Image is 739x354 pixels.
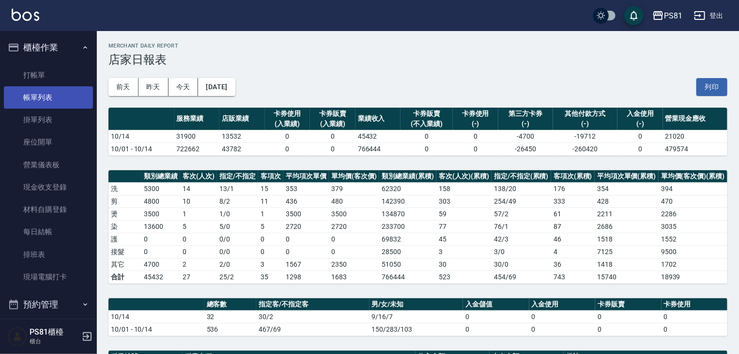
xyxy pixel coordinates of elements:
th: 類別總業績(累積) [379,170,436,183]
td: 0 [617,143,663,155]
td: 479574 [663,143,727,155]
td: 11 [258,195,283,208]
td: 10/01 - 10/14 [108,143,174,155]
th: 單均價(客次價)(累積) [659,170,727,183]
td: 護 [108,233,141,245]
div: 卡券使用 [455,109,496,119]
td: 0 [283,233,329,245]
td: 0 [258,245,283,258]
td: -4700 [498,130,553,143]
td: 1298 [283,271,329,283]
h2: Merchant Daily Report [108,43,727,49]
div: 入金使用 [620,109,661,119]
img: Person [8,327,27,346]
td: 158 [436,182,492,195]
td: 2 / 0 [217,258,258,271]
td: -26450 [498,143,553,155]
th: 業績收入 [355,108,401,130]
td: 35 [258,271,283,283]
td: 87 [551,220,595,233]
td: 766444 [355,143,401,155]
div: 其他付款方式 [555,109,615,119]
td: 45 [436,233,492,245]
th: 入金使用 [529,298,595,311]
td: 25/2 [217,271,258,283]
td: 1567 [283,258,329,271]
td: 0 [662,323,727,336]
th: 客項次 [258,170,283,183]
div: (不入業績) [403,119,450,129]
td: 8 / 2 [217,195,258,208]
td: 57 / 2 [492,208,551,220]
td: 5300 [141,182,180,195]
a: 材料自購登錄 [4,198,93,221]
td: 467/69 [256,323,369,336]
td: 洗 [108,182,141,195]
td: 176 [551,182,595,195]
div: 第三方卡券 [501,109,551,119]
td: 剪 [108,195,141,208]
td: 0 [400,130,453,143]
td: 333 [551,195,595,208]
div: (入業績) [267,119,308,129]
td: 3500 [141,208,180,220]
td: 62320 [379,182,436,195]
th: 平均項次單價(累積) [595,170,659,183]
td: 0 [453,130,498,143]
td: 32 [204,310,256,323]
div: (-) [555,119,615,129]
td: 0 [453,143,498,155]
button: 昨天 [139,78,169,96]
td: 5 / 0 [217,220,258,233]
td: 5 [180,220,217,233]
td: 21020 [663,130,727,143]
td: 536 [204,323,256,336]
td: 59 [436,208,492,220]
td: 0 [662,310,727,323]
td: 10 [180,195,217,208]
td: 13 / 1 [217,182,258,195]
td: 138 / 20 [492,182,551,195]
td: 7125 [595,245,659,258]
th: 男/女/未知 [369,298,463,311]
div: (-) [455,119,496,129]
td: 2286 [659,208,727,220]
td: 0 [310,143,355,155]
img: Logo [12,9,39,21]
td: 45432 [355,130,401,143]
td: 303 [436,195,492,208]
td: 61 [551,208,595,220]
div: 卡券販賣 [403,109,450,119]
td: 0 / 0 [217,245,258,258]
td: 3 [436,245,492,258]
td: 134870 [379,208,436,220]
td: 45432 [141,271,180,283]
td: 1683 [329,271,379,283]
td: 150/283/103 [369,323,463,336]
td: 1552 [659,233,727,245]
div: 卡券使用 [267,109,308,119]
td: 0 [141,245,180,258]
td: 接髮 [108,245,141,258]
td: 36 [551,258,595,271]
td: 0 [265,130,310,143]
th: 客項次(累積) [551,170,595,183]
button: 登出 [690,7,727,25]
td: 0 [180,245,217,258]
td: 0 [463,323,529,336]
td: 0 [258,233,283,245]
td: -260420 [553,143,617,155]
th: 服務業績 [174,108,220,130]
td: 454/69 [492,271,551,283]
td: 0 [617,130,663,143]
button: 報表及分析 [4,317,93,342]
td: 30 / 0 [492,258,551,271]
h5: PS81櫃檯 [30,327,79,337]
td: 1 [258,208,283,220]
td: 254 / 49 [492,195,551,208]
td: 77 [436,220,492,233]
td: 4800 [141,195,180,208]
td: 42 / 3 [492,233,551,245]
td: 142390 [379,195,436,208]
td: 2211 [595,208,659,220]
